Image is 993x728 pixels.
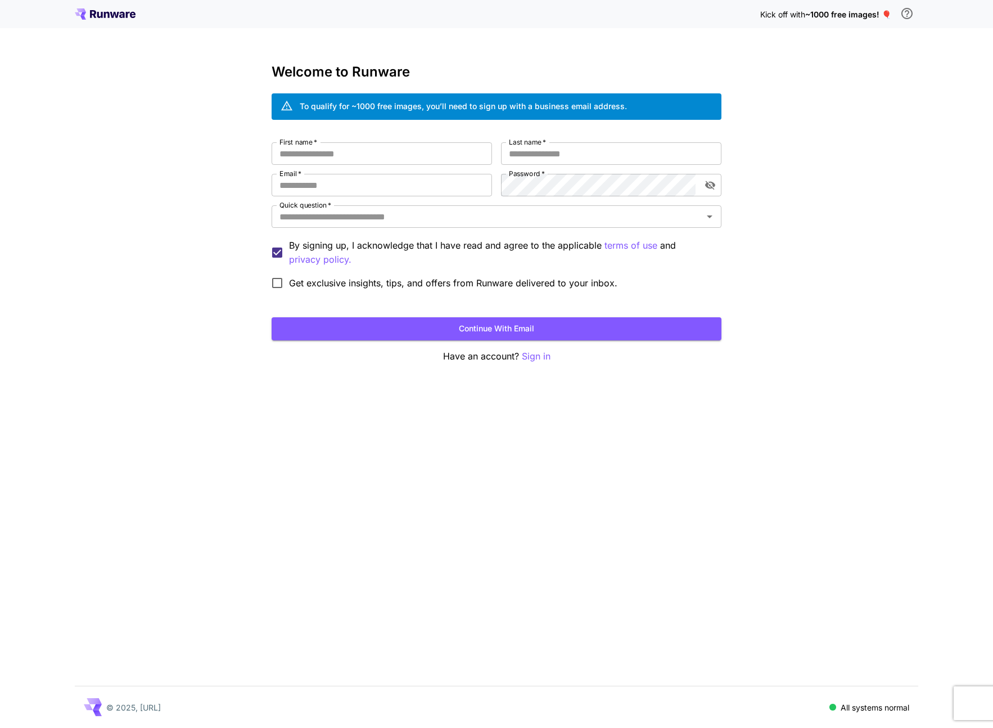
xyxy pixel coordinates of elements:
[760,10,805,19] span: Kick off with
[896,2,918,25] button: In order to qualify for free credit, you need to sign up with a business email address and click ...
[106,702,161,713] p: © 2025, [URL]
[604,239,657,253] button: By signing up, I acknowledge that I have read and agree to the applicable and privacy policy.
[841,702,909,713] p: All systems normal
[289,276,617,290] span: Get exclusive insights, tips, and offers from Runware delivered to your inbox.
[289,253,351,267] button: By signing up, I acknowledge that I have read and agree to the applicable terms of use and
[272,317,721,340] button: Continue with email
[279,137,317,147] label: First name
[702,209,717,224] button: Open
[300,100,627,112] div: To qualify for ~1000 free images, you’ll need to sign up with a business email address.
[522,349,550,363] button: Sign in
[272,64,721,80] h3: Welcome to Runware
[700,175,720,195] button: toggle password visibility
[604,239,657,253] p: terms of use
[279,200,331,210] label: Quick question
[289,239,712,267] p: By signing up, I acknowledge that I have read and agree to the applicable and
[289,253,351,267] p: privacy policy.
[279,169,301,178] label: Email
[509,137,546,147] label: Last name
[805,10,891,19] span: ~1000 free images! 🎈
[272,349,721,363] p: Have an account?
[509,169,545,178] label: Password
